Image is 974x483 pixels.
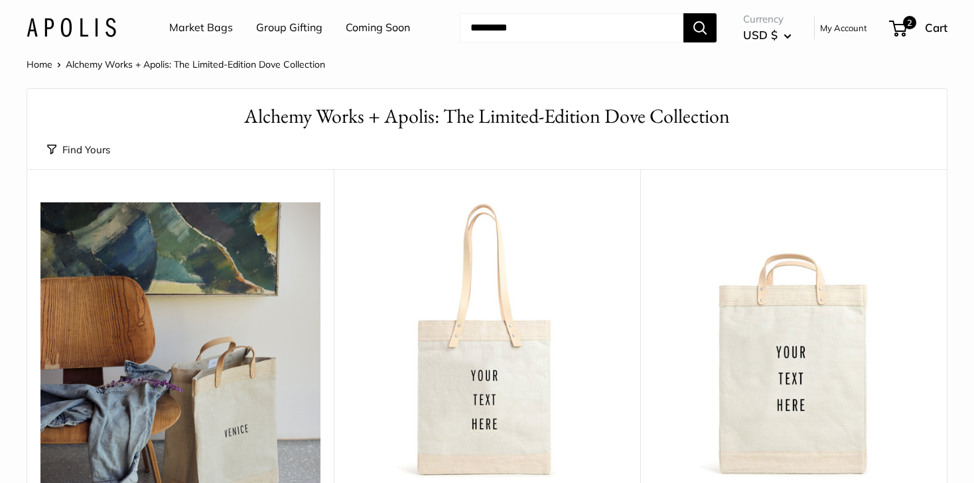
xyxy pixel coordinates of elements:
img: Market Bag in Dove [654,202,934,482]
span: Cart [925,21,947,34]
h1: Alchemy Works + Apolis: The Limited-Edition Dove Collection [47,102,927,131]
span: USD $ [743,28,778,42]
span: Alchemy Works + Apolis: The Limited-Edition Dove Collection [66,58,325,70]
button: Search [683,13,717,42]
input: Search... [460,13,683,42]
nav: Breadcrumb [27,56,325,73]
a: My Account [820,20,867,36]
a: Market Bags [169,18,233,38]
button: Find Yours [47,141,110,159]
a: Group Gifting [256,18,322,38]
span: 2 [903,16,916,29]
img: Apolis [27,18,116,37]
span: Currency [743,10,792,29]
button: USD $ [743,25,792,46]
a: Market Tote DoveMarket Tote Dove [347,202,627,482]
a: Market Bag in DoveMarket Bag in Dove [654,202,934,482]
a: Home [27,58,52,70]
a: 2 Cart [890,17,947,38]
a: Coming Soon [346,18,410,38]
img: Market Tote Dove [347,202,627,482]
